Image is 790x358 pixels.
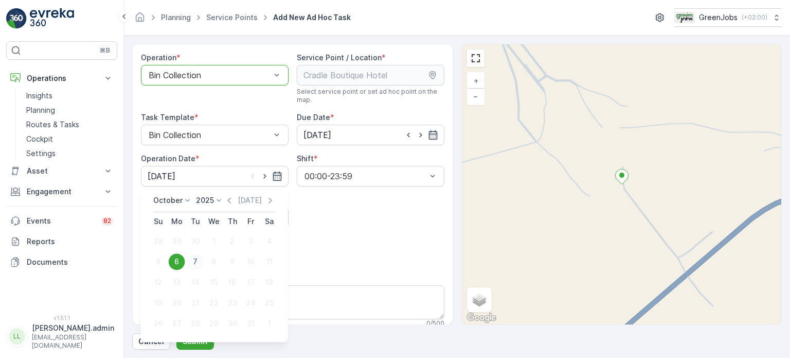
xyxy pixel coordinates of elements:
[206,233,222,249] div: 1
[261,315,278,332] div: 1
[141,113,194,122] label: Task Template
[132,333,170,350] button: Cancel
[27,236,113,247] p: Reports
[196,195,214,206] p: 2025
[271,12,353,23] span: Add New Ad Hoc Task
[26,148,56,159] p: Settings
[464,311,498,325] a: Open this area in Google Maps (opens a new window)
[26,105,55,115] p: Planning
[141,154,195,163] label: Operation Date
[141,53,176,62] label: Operation
[30,8,74,29] img: logo_light-DOdMpM7g.png
[243,295,259,311] div: 24
[6,315,117,321] span: v 1.51.1
[6,323,117,350] button: LL[PERSON_NAME].admin[EMAIL_ADDRESS][DOMAIN_NAME]
[206,274,222,291] div: 15
[297,154,314,163] label: Shift
[26,91,52,101] p: Insights
[261,295,278,311] div: 25
[32,333,114,350] p: [EMAIL_ADDRESS][DOMAIN_NAME]
[169,274,185,291] div: 13
[187,295,204,311] div: 21
[261,253,278,270] div: 11
[674,8,782,27] button: GreenJobs(+02:00)
[187,315,204,332] div: 28
[261,233,278,249] div: 4
[6,68,117,89] button: Operations
[242,212,260,231] th: Friday
[206,315,222,332] div: 29
[26,120,79,130] p: Routes & Tasks
[27,73,97,83] p: Operations
[260,212,279,231] th: Saturday
[223,212,242,231] th: Thursday
[186,212,205,231] th: Tuesday
[206,253,222,270] div: 8
[243,233,259,249] div: 3
[238,195,262,206] p: [DATE]
[297,125,444,145] input: dd/mm/yyyy
[22,117,117,132] a: Routes & Tasks
[150,233,167,249] div: 28
[22,103,117,117] a: Planning
[168,212,186,231] th: Monday
[26,134,53,144] p: Cockpit
[169,295,185,311] div: 20
[243,253,259,270] div: 10
[138,336,164,347] p: Cancel
[468,50,483,66] a: View Fullscreen
[6,181,117,202] button: Engagement
[169,253,185,270] div: 6
[699,12,738,23] p: GreenJobs
[206,295,222,311] div: 22
[206,13,258,22] a: Service Points
[149,212,168,231] th: Sunday
[27,216,95,226] p: Events
[468,288,491,311] a: Layers
[224,274,241,291] div: 16
[6,211,117,231] a: Events82
[243,315,259,332] div: 31
[150,295,167,311] div: 19
[32,323,114,333] p: [PERSON_NAME].admin
[224,233,241,249] div: 2
[224,253,241,270] div: 9
[134,15,146,24] a: Homepage
[100,46,110,55] p: ⌘B
[150,274,167,291] div: 12
[426,319,444,328] p: 0 / 500
[187,233,204,249] div: 30
[22,89,117,103] a: Insights
[6,252,117,272] a: Documents
[474,76,478,85] span: +
[169,233,185,249] div: 29
[468,73,483,89] a: Zoom In
[297,113,330,122] label: Due Date
[141,166,289,186] input: dd/mm/yyyy
[187,274,204,291] div: 14
[22,146,117,161] a: Settings
[6,231,117,252] a: Reports
[297,88,444,104] span: Select service point or set ad hoc point on the map.
[224,315,241,332] div: 30
[153,195,183,206] p: October
[150,315,167,332] div: 26
[187,253,204,270] div: 7
[243,274,259,291] div: 17
[9,328,25,345] div: LL
[464,311,498,325] img: Google
[161,13,191,22] a: Planning
[261,274,278,291] div: 18
[297,53,382,62] label: Service Point / Location
[6,161,117,181] button: Asset
[27,186,97,197] p: Engagement
[150,253,167,270] div: 5
[742,13,767,22] p: ( +02:00 )
[674,12,695,23] img: Green_Jobs_Logo.png
[103,217,111,225] p: 82
[297,65,444,86] input: Cradle Boutique Hotel
[22,132,117,146] a: Cockpit
[6,8,27,29] img: logo
[468,89,483,104] a: Zoom Out
[27,166,97,176] p: Asset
